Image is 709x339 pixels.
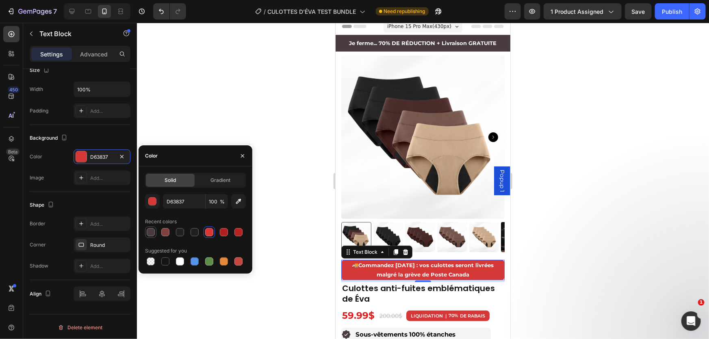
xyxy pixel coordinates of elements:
[30,241,46,248] div: Corner
[123,289,151,297] div: DE RABAIS
[220,198,225,205] span: %
[74,82,130,97] input: Auto
[6,237,169,258] div: Rich Text Editor. Editing area: main
[153,3,186,19] div: Undo/Redo
[23,239,158,255] strong: Commandez [DATE] : vos culottes seront livrées malgré la grève de Poste Canada
[17,239,158,255] span: 🚚
[6,259,169,282] h1: Culottes anti-fuites emblématiques de Éva
[264,7,266,16] span: /
[632,8,645,15] span: Save
[30,153,42,160] div: Color
[145,152,158,160] div: Color
[80,50,108,58] p: Advanced
[145,247,187,255] div: Suggested for you
[3,3,61,19] button: 7
[145,218,177,225] div: Recent colors
[43,288,67,298] div: 200.00$
[90,153,114,161] div: D63837
[20,306,127,317] p: Sous-vêtements 100% étanches
[40,50,63,58] p: Settings
[90,242,128,249] div: Round
[30,107,48,114] div: Padding
[30,289,53,300] div: Align
[58,323,102,333] div: Delete element
[30,174,44,181] div: Image
[8,86,20,93] div: 450
[30,133,69,144] div: Background
[74,289,112,297] div: LIQUIDATION |
[6,149,20,155] div: Beta
[90,108,128,115] div: Add...
[210,177,230,184] span: Gradient
[655,3,689,19] button: Publish
[551,7,603,16] span: 1 product assigned
[30,321,130,334] button: Delete element
[30,65,51,76] div: Size
[662,7,682,16] div: Publish
[336,23,510,339] iframe: Design area
[30,86,43,93] div: Width
[30,220,46,227] div: Border
[39,29,108,39] p: Text Block
[268,7,356,16] span: CULOTTES D'ÉVA TEST BUNDLE
[30,262,48,270] div: Shadow
[53,6,57,16] p: 7
[625,3,652,19] button: Save
[681,311,701,331] iframe: Intercom live chat
[16,226,43,233] div: Text Block
[384,8,425,15] span: Need republishing
[163,194,205,209] input: Eg: FFFFFF
[544,3,622,19] button: 1 product assigned
[90,220,128,228] div: Add...
[698,299,705,306] span: 1
[6,286,40,300] div: 59.99$
[90,175,128,182] div: Add...
[165,177,176,184] span: Solid
[30,200,56,211] div: Shape
[153,110,163,119] button: Carousel Next Arrow
[112,289,123,296] div: 70%
[90,263,128,270] div: Add...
